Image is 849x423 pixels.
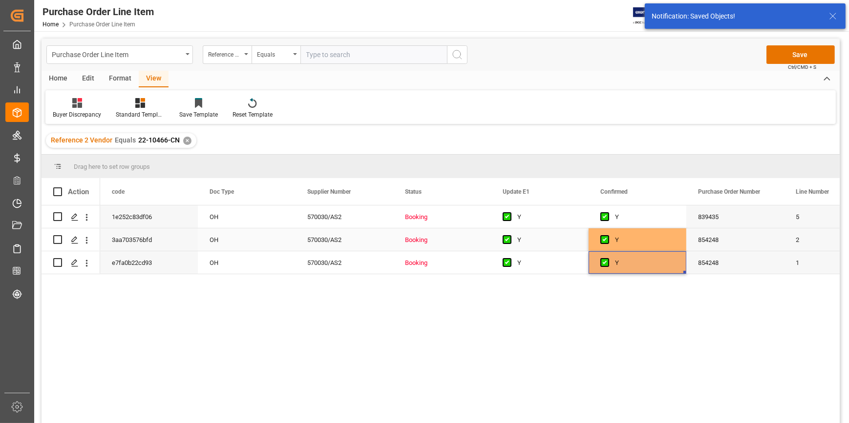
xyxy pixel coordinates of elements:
div: Y [517,229,577,251]
div: Reference 2 Vendor [208,48,241,59]
div: 570030/AS2 [296,251,393,274]
div: Purchase Order Line Item [42,4,154,19]
span: Equals [115,136,136,144]
div: Y [517,252,577,274]
div: Y [517,206,577,228]
button: Save [766,45,835,64]
div: Reset Template [233,110,273,119]
div: 854248 [686,251,784,274]
div: Y [615,252,675,274]
div: 1e252c83df06 [100,205,198,228]
button: open menu [46,45,193,64]
div: OH [198,205,296,228]
div: OH [198,251,296,274]
button: open menu [203,45,252,64]
div: Booking [405,252,479,274]
div: 839435 [686,205,784,228]
div: Action [68,187,89,196]
div: Booking [405,229,479,251]
span: Drag here to set row groups [74,163,150,170]
div: Notification: Saved Objects! [652,11,820,21]
button: open menu [252,45,300,64]
div: 854248 [686,228,784,251]
div: OH [198,228,296,251]
span: 22-10466-CN [138,136,180,144]
span: code [112,188,125,195]
div: Press SPACE to select this row. [42,205,100,228]
span: Ctrl/CMD + S [788,63,816,71]
span: Confirmed [600,188,628,195]
img: Exertis%20JAM%20-%20Email%20Logo.jpg_1722504956.jpg [633,7,667,24]
div: Standard Templates [116,110,165,119]
span: Update E1 [503,188,530,195]
div: 570030/AS2 [296,228,393,251]
div: Format [102,71,139,87]
div: Save Template [179,110,218,119]
div: View [139,71,169,87]
div: Equals [257,48,290,59]
div: ✕ [183,137,191,145]
div: Buyer Discrepancy [53,110,101,119]
span: Purchase Order Number [698,188,760,195]
div: 3aa703576bfd [100,228,198,251]
span: Reference 2 Vendor [51,136,112,144]
a: Home [42,21,59,28]
div: Booking [405,206,479,228]
div: Home [42,71,75,87]
div: Y [615,229,675,251]
input: Type to search [300,45,447,64]
span: Line Number [796,188,829,195]
div: Edit [75,71,102,87]
div: 570030/AS2 [296,205,393,228]
span: Supplier Number [307,188,351,195]
button: search button [447,45,467,64]
div: Y [615,206,675,228]
div: Press SPACE to select this row. [42,251,100,274]
div: e7fa0b22cd93 [100,251,198,274]
div: Press SPACE to select this row. [42,228,100,251]
div: Purchase Order Line Item [52,48,182,60]
span: Doc Type [210,188,234,195]
span: Status [405,188,422,195]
